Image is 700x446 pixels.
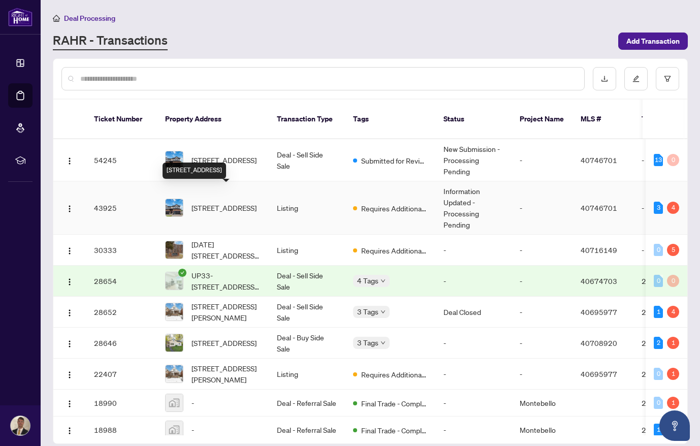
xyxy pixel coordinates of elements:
[8,8,33,26] img: logo
[654,424,663,436] div: 1
[86,390,157,417] td: 18990
[86,417,157,443] td: 18988
[66,427,74,435] img: Logo
[61,242,78,258] button: Logo
[166,199,183,216] img: thumbnail-img
[593,67,616,90] button: download
[192,239,261,261] span: [DATE][STREET_ADDRESS][PERSON_NAME][PERSON_NAME]
[512,100,572,139] th: Project Name
[178,269,186,277] span: check-circle
[269,328,345,359] td: Deal - Buy Side Sale
[357,337,378,348] span: 3 Tags
[269,390,345,417] td: Deal - Referral Sale
[357,306,378,317] span: 3 Tags
[357,275,378,286] span: 4 Tags
[86,266,157,297] td: 28654
[435,266,512,297] td: -
[86,100,157,139] th: Ticket Number
[667,337,679,349] div: 1
[66,340,74,348] img: Logo
[86,297,157,328] td: 28652
[192,301,261,323] span: [STREET_ADDRESS][PERSON_NAME]
[61,273,78,289] button: Logo
[192,270,261,292] span: UP33-[STREET_ADDRESS][PERSON_NAME]
[361,203,427,214] span: Requires Additional Docs
[512,390,572,417] td: Montebello
[86,359,157,390] td: 22407
[269,100,345,139] th: Transaction Type
[192,424,194,435] span: -
[166,151,183,169] img: thumbnail-img
[667,202,679,214] div: 4
[11,416,30,435] img: Profile Icon
[61,395,78,411] button: Logo
[86,235,157,266] td: 30333
[64,14,115,23] span: Deal Processing
[192,397,194,408] span: -
[581,155,617,165] span: 40746701
[654,244,663,256] div: 0
[654,202,663,214] div: 3
[192,154,257,166] span: [STREET_ADDRESS]
[166,272,183,290] img: thumbnail-img
[435,235,512,266] td: -
[166,303,183,321] img: thumbnail-img
[269,297,345,328] td: Deal - Sell Side Sale
[269,266,345,297] td: Deal - Sell Side Sale
[435,417,512,443] td: -
[166,421,183,438] img: thumbnail-img
[667,275,679,287] div: 0
[435,297,512,328] td: Deal Closed
[53,32,168,50] a: RAHR - Transactions
[664,75,671,82] span: filter
[166,365,183,383] img: thumbnail-img
[435,181,512,235] td: Information Updated - Processing Pending
[361,425,427,436] span: Final Trade - Completed
[435,390,512,417] td: -
[654,397,663,409] div: 0
[512,328,572,359] td: -
[581,245,617,254] span: 40716149
[667,397,679,409] div: 1
[654,154,663,166] div: 13
[512,359,572,390] td: -
[192,337,257,348] span: [STREET_ADDRESS]
[61,152,78,168] button: Logo
[361,155,427,166] span: Submitted for Review
[659,410,690,441] button: Open asap
[166,394,183,411] img: thumbnail-img
[667,306,679,318] div: 4
[601,75,608,82] span: download
[512,417,572,443] td: Montebello
[166,334,183,352] img: thumbnail-img
[380,309,386,314] span: down
[380,340,386,345] span: down
[667,154,679,166] div: 0
[581,307,617,316] span: 40695977
[512,139,572,181] td: -
[581,276,617,285] span: 40674703
[512,181,572,235] td: -
[380,278,386,283] span: down
[512,266,572,297] td: -
[512,297,572,328] td: -
[667,368,679,380] div: 1
[667,244,679,256] div: 5
[53,15,60,22] span: home
[581,369,617,378] span: 40695977
[66,309,74,317] img: Logo
[654,368,663,380] div: 0
[192,363,261,385] span: [STREET_ADDRESS][PERSON_NAME]
[269,235,345,266] td: Listing
[66,371,74,379] img: Logo
[654,337,663,349] div: 2
[269,139,345,181] td: Deal - Sell Side Sale
[361,245,427,256] span: Requires Additional Docs
[269,181,345,235] td: Listing
[581,338,617,347] span: 40708920
[66,157,74,165] img: Logo
[345,100,435,139] th: Tags
[86,328,157,359] td: 28646
[61,335,78,351] button: Logo
[86,139,157,181] td: 54245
